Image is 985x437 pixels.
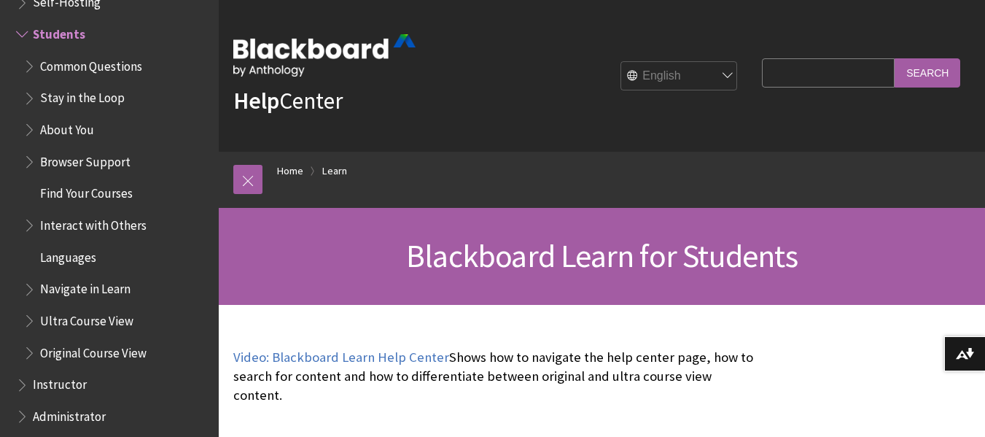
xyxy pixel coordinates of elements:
span: Students [33,22,85,42]
a: Home [277,162,303,180]
a: HelpCenter [233,86,343,115]
p: Shows how to navigate the help center page, how to search for content and how to differentiate be... [233,348,755,406]
span: Find Your Courses [40,182,133,201]
span: Languages [40,245,96,265]
span: Browser Support [40,150,131,169]
span: Common Questions [40,54,142,74]
a: Learn [322,162,347,180]
span: Ultra Course View [40,309,133,328]
span: Blackboard Learn for Students [406,236,798,276]
span: Stay in the Loop [40,86,125,106]
span: About You [40,117,94,137]
span: Navigate in Learn [40,277,131,297]
a: Video: Blackboard Learn Help Center [233,349,449,366]
span: Instructor [33,373,87,392]
strong: Help [233,86,279,115]
select: Site Language Selector [621,62,738,91]
span: Administrator [33,404,106,424]
span: Original Course View [40,341,147,360]
span: Interact with Others [40,213,147,233]
img: Blackboard by Anthology [233,34,416,77]
input: Search [895,58,960,87]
